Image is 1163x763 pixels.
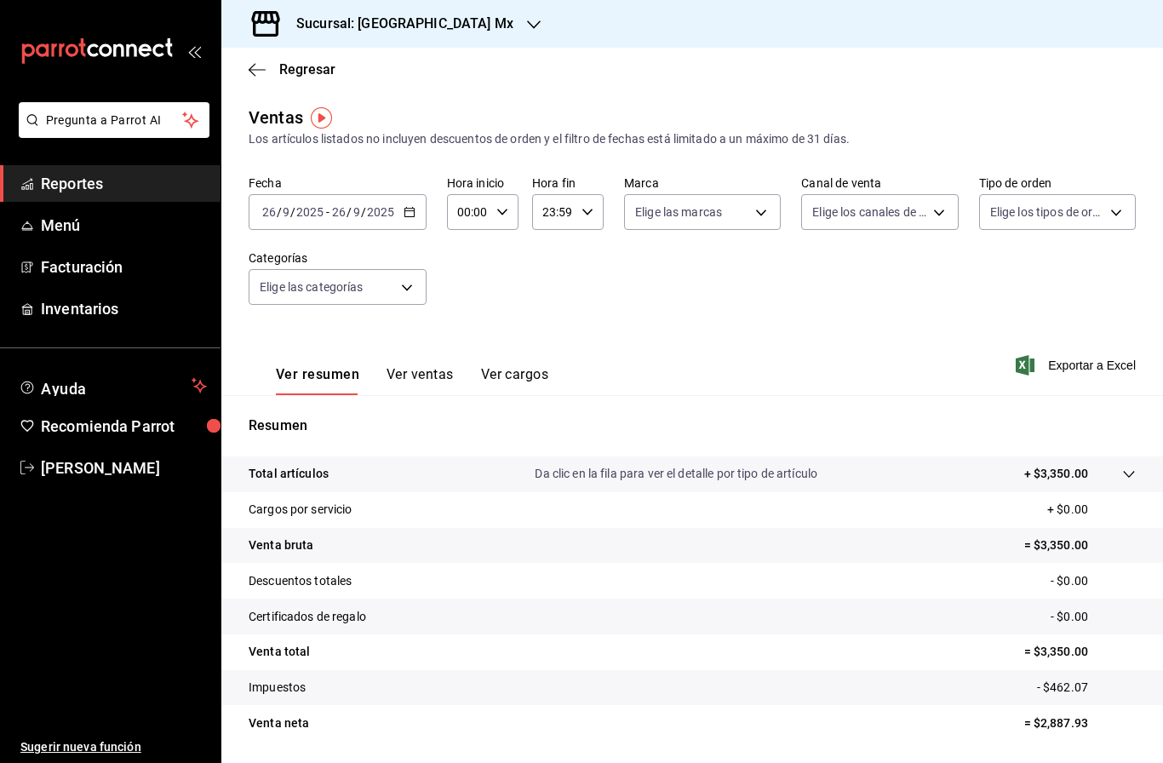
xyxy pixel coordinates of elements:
[990,204,1104,221] span: Elige los tipos de orden
[535,465,817,483] p: Da clic en la fila para ver el detalle por tipo de artículo
[277,205,282,219] span: /
[532,177,604,189] label: Hora fin
[282,205,290,219] input: --
[260,278,364,295] span: Elige las categorías
[20,738,207,756] span: Sugerir nueva función
[283,14,513,34] h3: Sucursal: [GEOGRAPHIC_DATA] Mx
[249,501,352,519] p: Cargos por servicio
[352,205,361,219] input: --
[1024,643,1136,661] p: = $3,350.00
[187,44,201,58] button: open_drawer_menu
[447,177,518,189] label: Hora inicio
[812,204,926,221] span: Elige los canales de venta
[41,415,207,438] span: Recomienda Parrot
[801,177,958,189] label: Canal de venta
[311,107,332,129] img: Tooltip marker
[249,714,309,732] p: Venta neta
[387,366,454,395] button: Ver ventas
[249,177,427,189] label: Fecha
[1024,465,1088,483] p: + $3,350.00
[1051,572,1136,590] p: - $0.00
[249,572,352,590] p: Descuentos totales
[249,608,366,626] p: Certificados de regalo
[249,61,335,77] button: Regresar
[331,205,347,219] input: --
[276,366,359,395] button: Ver resumen
[261,205,277,219] input: --
[41,376,185,396] span: Ayuda
[326,205,329,219] span: -
[41,255,207,278] span: Facturación
[1037,679,1136,697] p: - $462.07
[19,102,209,138] button: Pregunta a Parrot AI
[249,130,1136,148] div: Los artículos listados no incluyen descuentos de orden y el filtro de fechas está limitado a un m...
[361,205,366,219] span: /
[249,536,313,554] p: Venta bruta
[249,465,329,483] p: Total artículos
[290,205,295,219] span: /
[41,456,207,479] span: [PERSON_NAME]
[249,416,1136,436] p: Resumen
[41,214,207,237] span: Menú
[347,205,352,219] span: /
[366,205,395,219] input: ----
[979,177,1136,189] label: Tipo de orden
[249,252,427,264] label: Categorías
[249,643,310,661] p: Venta total
[635,204,722,221] span: Elige las marcas
[276,366,548,395] div: navigation tabs
[12,123,209,141] a: Pregunta a Parrot AI
[249,679,306,697] p: Impuestos
[41,297,207,320] span: Inventarios
[41,172,207,195] span: Reportes
[279,61,335,77] span: Regresar
[624,177,781,189] label: Marca
[295,205,324,219] input: ----
[481,366,549,395] button: Ver cargos
[46,112,183,129] span: Pregunta a Parrot AI
[1024,536,1136,554] p: = $3,350.00
[249,105,303,130] div: Ventas
[1051,608,1136,626] p: - $0.00
[1047,501,1136,519] p: + $0.00
[1019,355,1136,376] button: Exportar a Excel
[1024,714,1136,732] p: = $2,887.93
